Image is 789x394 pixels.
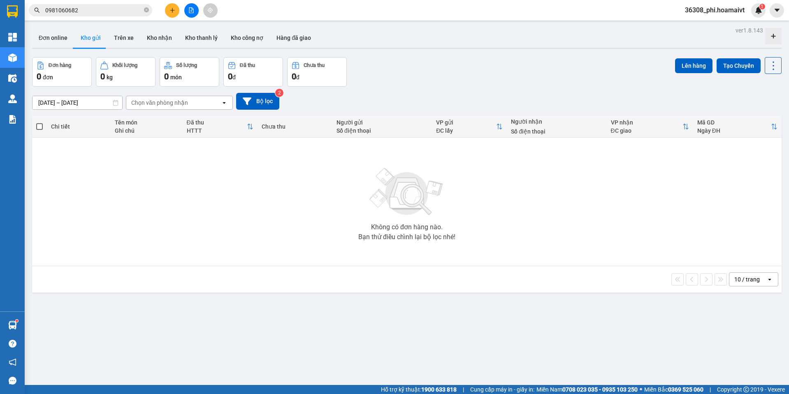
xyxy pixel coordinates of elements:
[262,123,328,130] div: Chưa thu
[511,128,602,135] div: Số điện thoại
[224,28,270,48] button: Kho công nợ
[184,3,199,18] button: file-add
[336,127,428,134] div: Số điện thoại
[743,387,749,392] span: copyright
[221,99,227,106] svg: open
[96,57,155,87] button: Khối lượng0kg
[228,71,232,81] span: 0
[668,386,703,393] strong: 0369 525 060
[51,123,106,130] div: Chi tiết
[640,388,642,391] span: ⚪️
[140,28,179,48] button: Kho nhận
[9,340,16,348] span: question-circle
[183,116,258,138] th: Toggle SortBy
[275,89,283,97] sup: 2
[717,58,761,73] button: Tạo Chuyến
[236,93,279,110] button: Bộ lọc
[366,163,448,221] img: svg+xml;base64,PHN2ZyBjbGFzcz0ibGlzdC1wbHVnX19zdmciIHhtbG5zPSJodHRwOi8vd3d3LnczLm9yZy8yMDAwL3N2Zy...
[131,99,188,107] div: Chọn văn phòng nhận
[32,96,122,109] input: Select a date range.
[8,94,17,103] img: warehouse-icon
[232,74,236,81] span: đ
[74,28,107,48] button: Kho gửi
[187,119,247,126] div: Đã thu
[562,386,638,393] strong: 0708 023 035 - 0935 103 250
[207,7,213,13] span: aim
[511,118,602,125] div: Người nhận
[165,3,179,18] button: plus
[170,74,182,81] span: món
[115,119,179,126] div: Tên món
[169,7,175,13] span: plus
[611,119,682,126] div: VP nhận
[296,74,299,81] span: đ
[287,57,347,87] button: Chưa thu0đ
[304,62,325,68] div: Chưa thu
[16,320,18,322] sup: 1
[179,28,224,48] button: Kho thanh lý
[536,385,638,394] span: Miền Nam
[470,385,534,394] span: Cung cấp máy in - giấy in:
[164,71,169,81] span: 0
[45,6,142,15] input: Tìm tên, số ĐT hoặc mã đơn
[678,5,751,15] span: 36308_phi.hoamaivt
[710,385,711,394] span: |
[107,28,140,48] button: Trên xe
[187,127,247,134] div: HTTT
[436,127,496,134] div: ĐC lấy
[9,377,16,385] span: message
[463,385,464,394] span: |
[421,386,457,393] strong: 1900 633 818
[8,33,17,41] img: dashboard-icon
[371,224,443,230] div: Không có đơn hàng nào.
[100,71,105,81] span: 0
[773,7,781,14] span: caret-down
[107,74,113,81] span: kg
[755,7,762,14] img: icon-new-feature
[34,7,40,13] span: search
[188,7,194,13] span: file-add
[759,4,765,9] sup: 1
[761,4,763,9] span: 1
[115,127,179,134] div: Ghi chú
[144,7,149,14] span: close-circle
[37,71,41,81] span: 0
[644,385,703,394] span: Miền Bắc
[770,3,784,18] button: caret-down
[32,57,92,87] button: Đơn hàng0đơn
[693,116,782,138] th: Toggle SortBy
[734,275,760,283] div: 10 / trang
[611,127,682,134] div: ĐC giao
[203,3,218,18] button: aim
[675,58,712,73] button: Lên hàng
[8,115,17,124] img: solution-icon
[8,74,17,83] img: warehouse-icon
[270,28,318,48] button: Hàng đã giao
[144,7,149,12] span: close-circle
[240,62,255,68] div: Đã thu
[736,26,763,35] div: ver 1.8.143
[8,321,17,329] img: warehouse-icon
[436,119,496,126] div: VP gửi
[766,276,773,283] svg: open
[9,358,16,366] span: notification
[697,127,771,134] div: Ngày ĐH
[8,53,17,62] img: warehouse-icon
[336,119,428,126] div: Người gửi
[765,28,782,44] div: Tạo kho hàng mới
[432,116,507,138] th: Toggle SortBy
[43,74,53,81] span: đơn
[292,71,296,81] span: 0
[381,385,457,394] span: Hỗ trợ kỹ thuật:
[112,62,137,68] div: Khối lượng
[223,57,283,87] button: Đã thu0đ
[7,5,18,18] img: logo-vxr
[358,234,455,240] div: Bạn thử điều chỉnh lại bộ lọc nhé!
[697,119,771,126] div: Mã GD
[160,57,219,87] button: Số lượng0món
[32,28,74,48] button: Đơn online
[49,62,71,68] div: Đơn hàng
[176,62,197,68] div: Số lượng
[607,116,693,138] th: Toggle SortBy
